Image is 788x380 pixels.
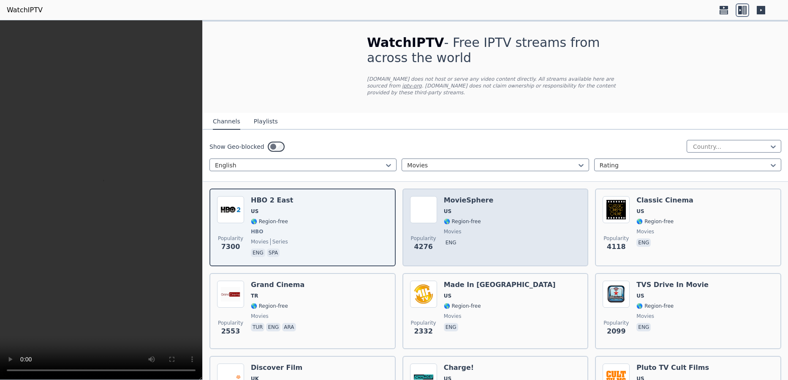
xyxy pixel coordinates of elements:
[411,235,436,242] span: Popularity
[607,242,626,252] span: 4118
[444,208,451,215] span: US
[251,303,288,309] span: 🌎 Region-free
[444,323,458,331] p: eng
[444,238,458,247] p: eng
[636,364,709,372] h6: Pluto TV Cult Films
[251,238,269,245] span: movies
[410,196,437,223] img: MovieSphere
[7,5,43,15] a: WatchIPTV
[266,323,280,331] p: eng
[444,196,494,205] h6: MovieSphere
[251,208,258,215] span: US
[251,313,269,320] span: movies
[636,208,644,215] span: US
[213,114,240,130] button: Channels
[367,76,624,96] p: [DOMAIN_NAME] does not host or serve any video content directly. All streams available here are s...
[221,242,240,252] span: 7300
[221,326,240,336] span: 2553
[367,35,624,66] h1: - Free IPTV streams from across the world
[251,323,264,331] p: tur
[251,196,293,205] h6: HBO 2 East
[251,293,258,299] span: TR
[410,281,437,308] img: Made In Hollywood
[636,293,644,299] span: US
[603,320,629,326] span: Popularity
[444,364,481,372] h6: Charge!
[367,35,444,50] span: WatchIPTV
[636,303,674,309] span: 🌎 Region-free
[251,249,265,257] p: eng
[603,281,630,308] img: TVS Drive In Movie
[270,238,288,245] span: series
[251,364,302,372] h6: Discover Film
[267,249,280,257] p: spa
[218,320,243,326] span: Popularity
[217,196,244,223] img: HBO 2 East
[603,235,629,242] span: Popularity
[636,196,693,205] h6: Classic Cinema
[603,196,630,223] img: Classic Cinema
[636,218,674,225] span: 🌎 Region-free
[251,218,288,225] span: 🌎 Region-free
[607,326,626,336] span: 2099
[636,313,654,320] span: movies
[444,281,556,289] h6: Made In [GEOGRAPHIC_DATA]
[282,323,296,331] p: ara
[444,303,481,309] span: 🌎 Region-free
[251,228,263,235] span: HBO
[636,323,651,331] p: eng
[218,235,243,242] span: Popularity
[444,218,481,225] span: 🌎 Region-free
[444,293,451,299] span: US
[414,326,433,336] span: 2332
[251,281,304,289] h6: Grand Cinema
[444,228,462,235] span: movies
[217,281,244,308] img: Grand Cinema
[636,228,654,235] span: movies
[402,83,422,89] a: iptv-org
[411,320,436,326] span: Popularity
[636,281,709,289] h6: TVS Drive In Movie
[414,242,433,252] span: 4276
[254,114,278,130] button: Playlists
[444,313,462,320] span: movies
[209,142,264,151] label: Show Geo-blocked
[636,238,651,247] p: eng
